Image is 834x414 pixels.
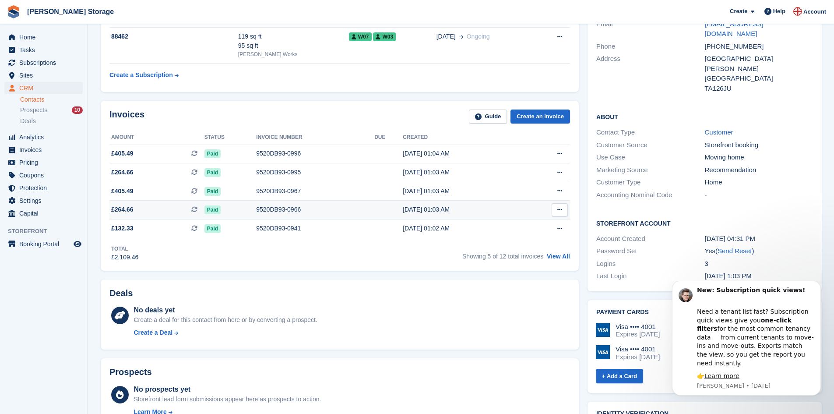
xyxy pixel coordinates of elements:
div: Phone [596,42,704,52]
h2: Payment cards [596,309,813,316]
span: W03 [373,32,396,41]
a: Prospects 10 [20,106,83,115]
span: Paid [204,168,221,177]
img: John Baker [793,7,802,16]
div: Need a tenant list fast? Subscription quick views give you for the most common tenancy data — fro... [38,18,155,87]
div: Password Set [596,246,704,256]
span: Coupons [19,169,72,181]
div: Use Case [596,152,704,163]
span: Subscriptions [19,57,72,69]
time: 2025-06-17 12:03:01 UTC [705,272,752,280]
h2: Deals [109,288,133,298]
h2: Prospects [109,367,152,377]
a: menu [4,195,83,207]
img: Visa Logo [596,323,610,337]
span: Sites [19,69,72,81]
div: Recommendation [705,165,813,175]
div: 3 [705,259,813,269]
div: 119 sq ft 95 sq ft [238,32,349,50]
div: No deals yet [134,305,317,315]
a: Customer [705,128,733,136]
a: menu [4,82,83,94]
div: Contact Type [596,127,704,138]
div: Visa •••• 4001 [616,323,660,331]
span: Deals [20,117,36,125]
a: + Add a Card [596,369,643,383]
h2: Invoices [109,110,144,124]
span: W07 [349,32,372,41]
span: Tasks [19,44,72,56]
div: [GEOGRAPHIC_DATA] [705,74,813,84]
span: Pricing [19,156,72,169]
div: [PERSON_NAME] [705,64,813,74]
span: £405.49 [111,187,134,196]
div: Expires [DATE] [616,330,660,338]
div: Account Created [596,234,704,244]
div: 9520DB93-0941 [256,224,374,233]
div: Customer Source [596,140,704,150]
img: stora-icon-8386f47178a22dfd0bd8f6a31ec36ba5ce8667c1dd55bd0f319d3a0aa187defe.svg [7,5,20,18]
span: Booking Portal [19,238,72,250]
th: Status [204,131,256,145]
div: Create a Deal [134,328,172,337]
span: CRM [19,82,72,94]
a: menu [4,182,83,194]
div: Storefront booking [705,140,813,150]
div: 9520DB93-0996 [256,149,374,158]
div: Message content [38,5,155,100]
a: menu [4,207,83,219]
div: No prospects yet [134,384,321,395]
div: Last Login [596,271,704,281]
th: Invoice number [256,131,374,145]
div: 88462 [109,32,238,41]
a: menu [4,44,83,56]
a: View All [547,253,570,260]
span: Analytics [19,131,72,143]
div: Expires [DATE] [616,353,660,361]
span: Ongoing [467,33,490,40]
div: [DATE] 01:04 AM [403,149,523,158]
div: Accounting Nominal Code [596,190,704,200]
span: Showing 5 of 12 total invoices [462,253,543,260]
th: Amount [109,131,204,145]
img: Visa Logo [596,345,610,359]
a: Contacts [20,96,83,104]
a: Preview store [72,239,83,249]
a: menu [4,31,83,43]
b: New: Subscription quick views! [38,6,146,13]
span: [DATE] [436,32,456,41]
div: 9520DB93-0995 [256,168,374,177]
span: Paid [204,149,221,158]
a: Create an Invoice [510,110,570,124]
div: Logins [596,259,704,269]
a: menu [4,144,83,156]
h2: About [596,112,813,121]
span: Invoices [19,144,72,156]
div: [DATE] 01:03 AM [403,168,523,177]
div: [PHONE_NUMBER] [705,42,813,52]
div: TA126JU [705,84,813,94]
span: Protection [19,182,72,194]
div: Create a deal for this contact from here or by converting a prospect. [134,315,317,325]
span: ( ) [715,247,754,255]
div: 👉 [38,91,155,100]
a: menu [4,169,83,181]
p: Message from Steven, sent 5d ago [38,101,155,109]
div: 9520DB93-0967 [256,187,374,196]
div: [DATE] 01:03 AM [403,205,523,214]
div: Visa •••• 4001 [616,345,660,353]
a: menu [4,131,83,143]
th: Created [403,131,523,145]
div: Yes [705,246,813,256]
div: Create a Subscription [109,71,173,80]
div: [GEOGRAPHIC_DATA] [705,54,813,64]
span: £264.66 [111,205,134,214]
div: Customer Type [596,177,704,188]
iframe: Intercom notifications message [659,281,834,401]
a: Create a Deal [134,328,317,337]
span: £264.66 [111,168,134,177]
div: Home [705,177,813,188]
span: £405.49 [111,149,134,158]
th: Due [374,131,403,145]
span: Paid [204,187,221,196]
